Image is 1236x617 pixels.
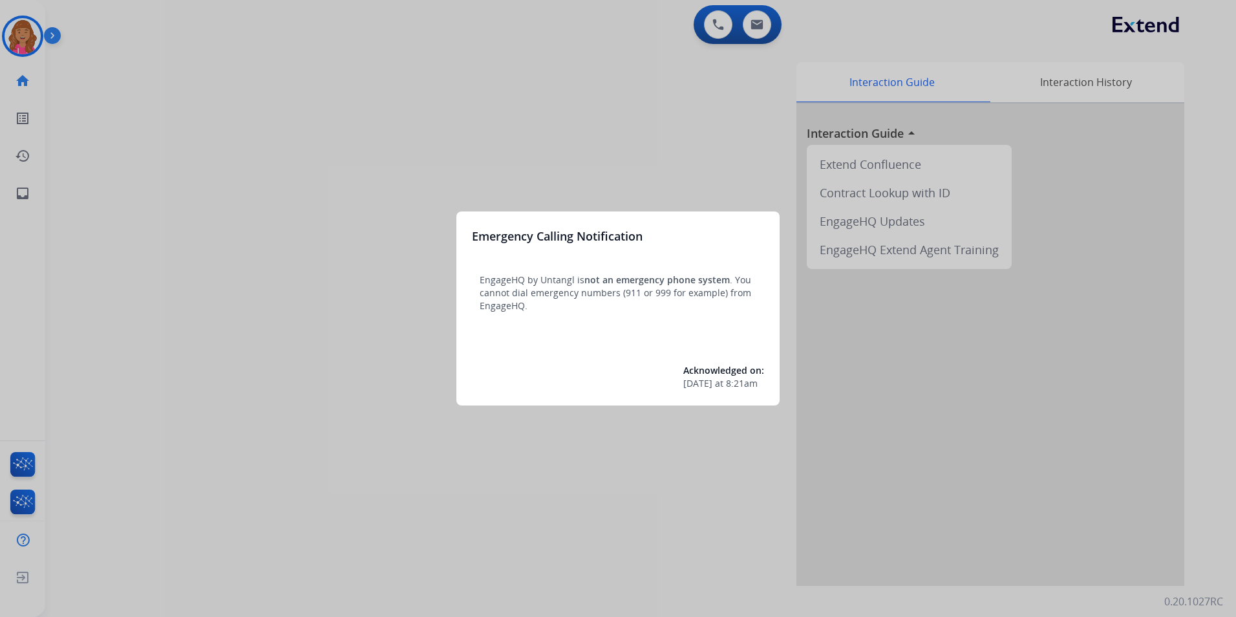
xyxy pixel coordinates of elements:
[683,364,764,376] span: Acknowledged on:
[683,377,764,390] div: at
[1164,594,1223,609] p: 0.20.1027RC
[472,227,643,245] h3: Emergency Calling Notification
[726,377,758,390] span: 8:21am
[683,377,712,390] span: [DATE]
[584,274,730,286] span: not an emergency phone system
[480,274,756,312] p: EngageHQ by Untangl is . You cannot dial emergency numbers (911 or 999 for example) from EngageHQ.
